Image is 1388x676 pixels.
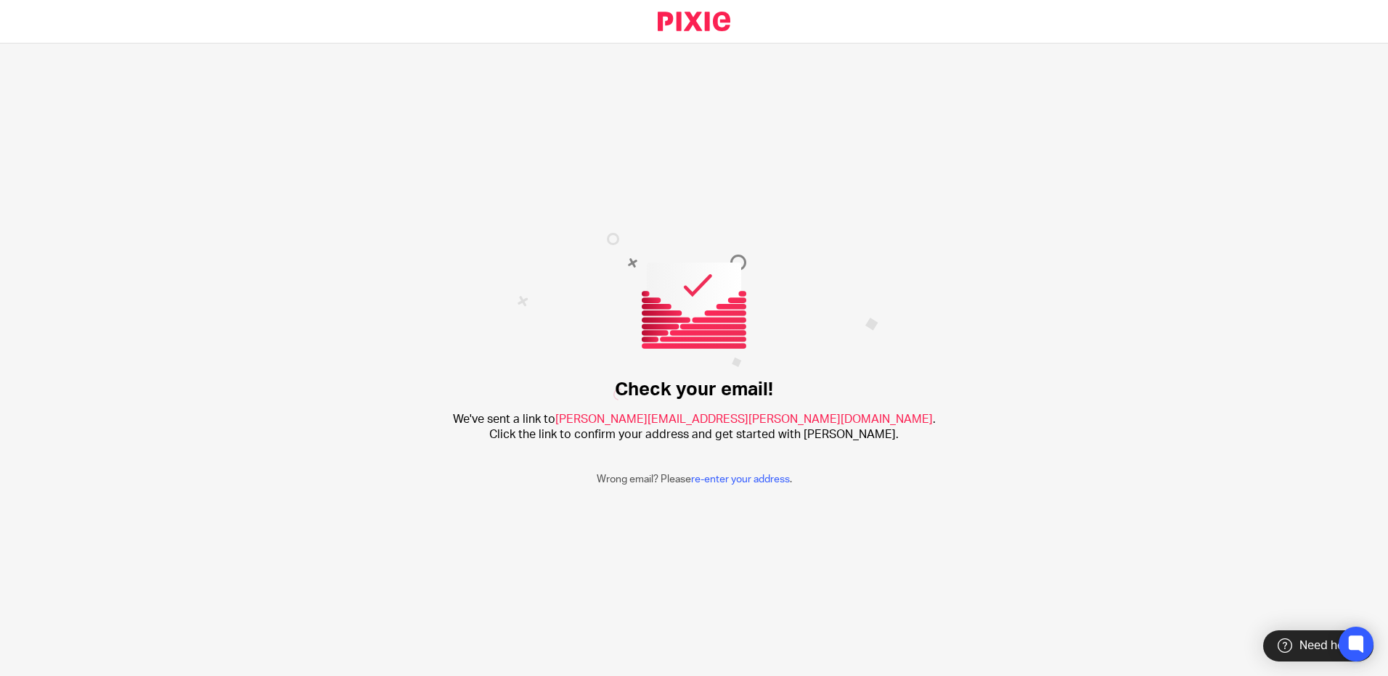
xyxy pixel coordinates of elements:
[691,474,790,485] a: re-enter your address
[597,472,792,487] p: Wrong email? Please .
[517,233,878,400] img: Confirm email image
[453,412,936,443] h2: We've sent a link to . Click the link to confirm your address and get started with [PERSON_NAME].
[1263,630,1373,661] div: Need help?
[615,379,773,401] h1: Check your email!
[555,413,933,425] span: [PERSON_NAME][EMAIL_ADDRESS][PERSON_NAME][DOMAIN_NAME]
